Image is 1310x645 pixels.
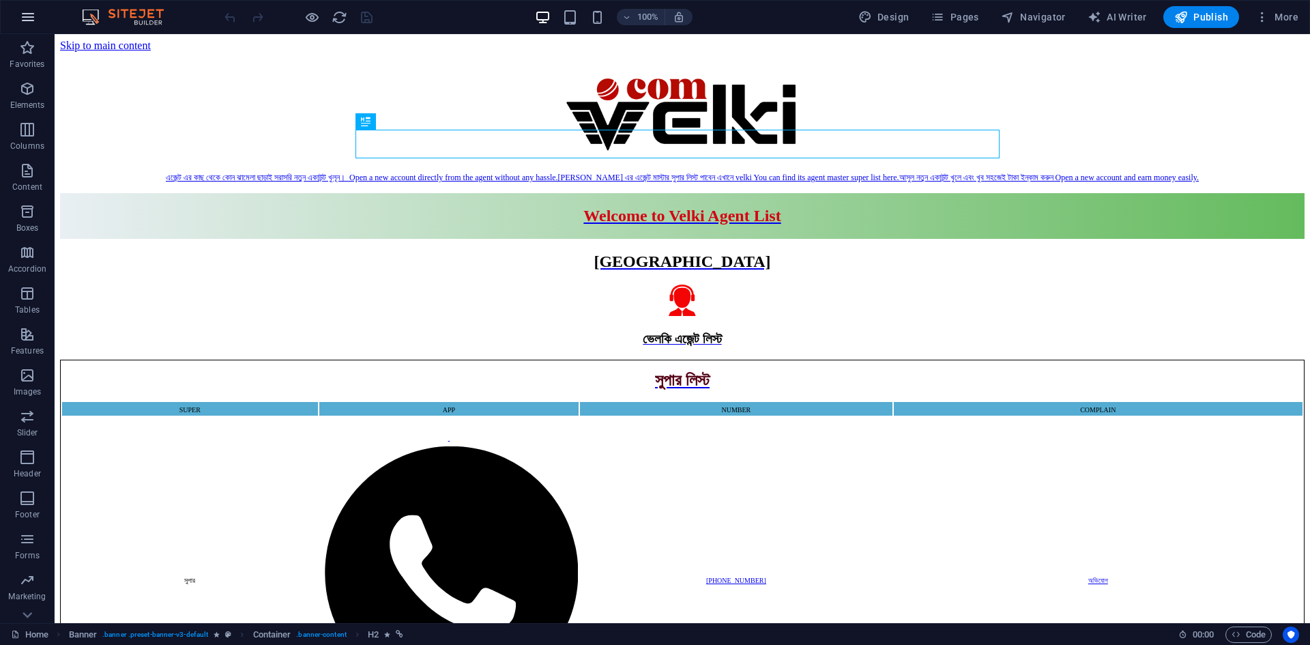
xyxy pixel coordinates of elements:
span: Navigator [1001,10,1066,24]
span: AI Writer [1088,10,1147,24]
p: Content [12,182,42,192]
p: Columns [10,141,44,152]
button: reload [331,9,347,25]
p: Boxes [16,223,39,233]
div: Design (Ctrl+Alt+Y) [853,6,915,28]
span: 00 00 [1193,627,1214,643]
p: Features [11,345,44,356]
span: Click to select. Double-click to edit [69,627,98,643]
span: Click to select. Double-click to edit [368,627,379,643]
p: Header [14,468,41,479]
p: Slider [17,427,38,438]
span: Design [858,10,909,24]
img: Editor Logo [78,9,181,25]
span: Publish [1174,10,1228,24]
a: Click to cancel selection. Double-click to open Pages [11,627,48,643]
button: Code [1225,627,1272,643]
p: Accordion [8,263,46,274]
p: Marketing [8,591,46,602]
button: AI Writer [1082,6,1152,28]
button: Pages [925,6,984,28]
h6: Session time [1178,627,1214,643]
i: Element contains an animation [384,631,390,638]
span: . banner .preset-banner-v3-default [102,627,208,643]
i: This element is linked [396,631,403,638]
h6: 100% [637,9,659,25]
button: Design [853,6,915,28]
a: Velki Agent List [5,137,1250,148]
p: Images [14,386,42,397]
button: Click here to leave preview mode and continue editing [304,9,320,25]
button: Navigator [995,6,1071,28]
nav: breadcrumb [69,627,404,643]
p: Forms [15,550,40,561]
i: On resize automatically adjust zoom level to fit chosen device. [673,11,685,23]
button: 100% [617,9,665,25]
button: Usercentrics [1283,627,1299,643]
a: Skip to main content [5,5,96,17]
p: Elements [10,100,45,111]
i: This element is a customizable preset [225,631,231,638]
p: Tables [15,304,40,315]
span: More [1255,10,1298,24]
span: . banner-content [296,627,346,643]
button: Publish [1163,6,1239,28]
p: Footer [15,509,40,520]
span: Click to select. Double-click to edit [253,627,291,643]
i: Reload page [332,10,347,25]
i: Element contains an animation [214,631,220,638]
span: Code [1232,627,1266,643]
button: More [1250,6,1304,28]
span: : [1202,629,1204,640]
span: Pages [931,10,978,24]
p: Favorites [10,59,44,70]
